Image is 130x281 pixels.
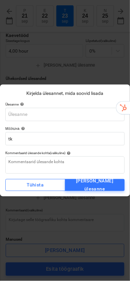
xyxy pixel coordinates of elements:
span: help [65,151,71,155]
div: Tühista [27,181,44,189]
button: Tühista [5,179,65,191]
div: Mõõtühik [5,127,125,131]
div: Kommentaarid ülesande kohta (valikuline) [5,151,125,155]
p: Kirjelda ülesannet, mida soovid lisada [5,90,125,97]
div: Ülesanne [5,102,125,107]
input: Ülesanne [5,108,125,121]
span: help [19,102,24,106]
button: [PERSON_NAME] ülesanne [65,179,125,191]
input: Mõõtühik [5,132,125,145]
span: help [20,127,25,131]
div: [PERSON_NAME] ülesanne [70,177,120,193]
